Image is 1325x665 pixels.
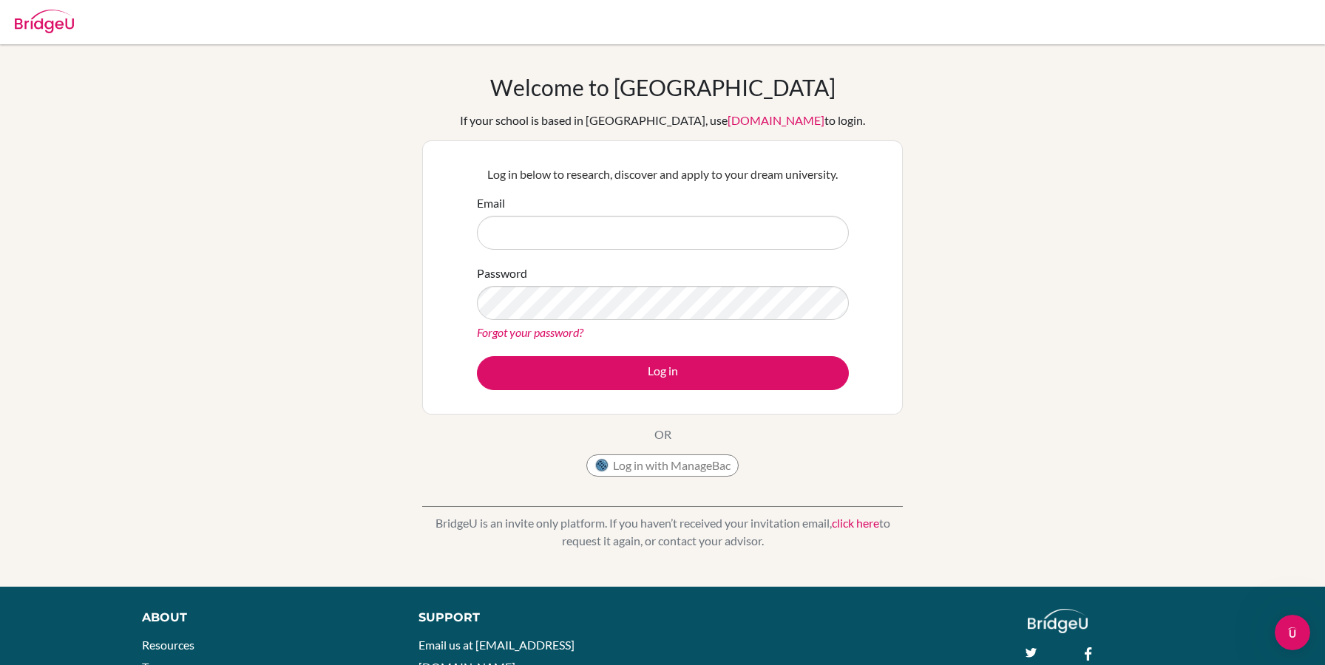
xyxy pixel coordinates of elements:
div: Support [418,609,645,627]
button: Log in with ManageBac [586,454,739,477]
button: Log in [477,356,849,390]
img: Bridge-U [15,10,74,33]
p: Log in below to research, discover and apply to your dream university. [477,166,849,183]
p: BridgeU is an invite only platform. If you haven’t received your invitation email, to request it ... [422,514,903,550]
label: Email [477,194,505,212]
div: About [142,609,386,627]
a: Forgot your password? [477,325,583,339]
h1: Welcome to [GEOGRAPHIC_DATA] [490,74,836,100]
label: Password [477,265,527,282]
iframe: Intercom live chat [1275,615,1310,650]
a: Resources [142,638,194,652]
img: logo_white@2x-f4f0deed5e89b7ecb1c2cc34c3e3d731f90f0f143d5ea2071677605dd97b5244.png [1028,609,1088,633]
p: OR [654,426,671,443]
a: click here [832,516,879,530]
a: [DOMAIN_NAME] [728,113,824,127]
div: If your school is based in [GEOGRAPHIC_DATA], use to login. [460,112,865,129]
